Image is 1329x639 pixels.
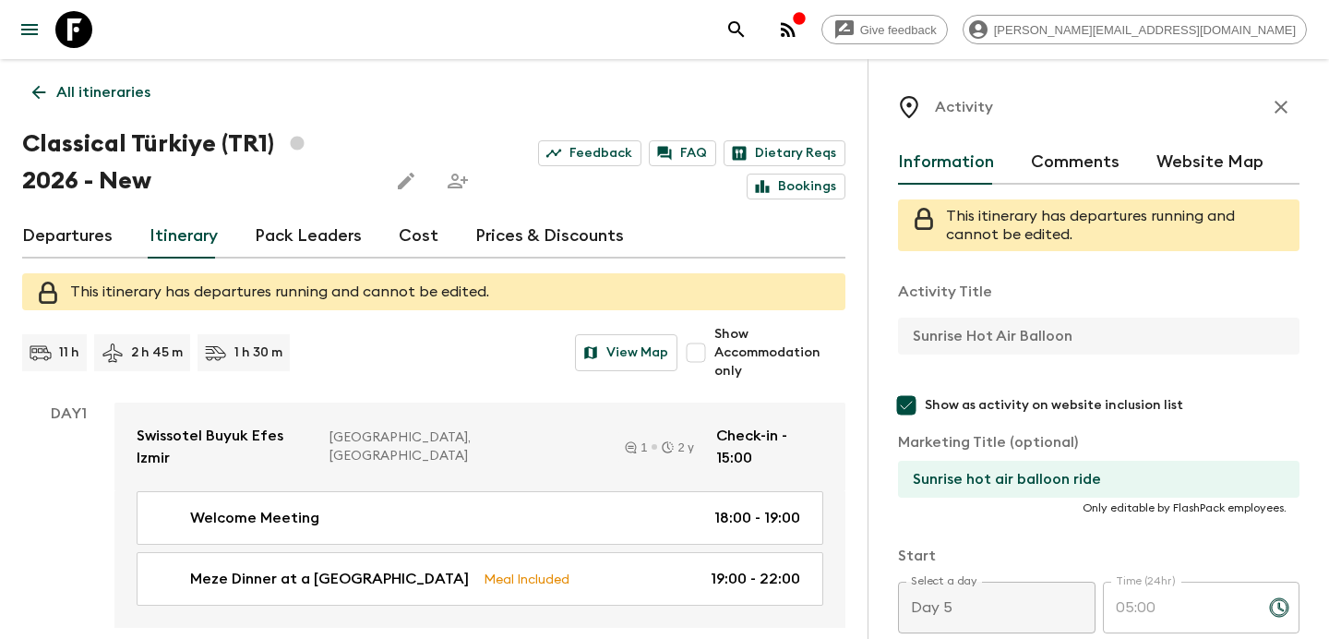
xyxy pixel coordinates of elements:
span: Share this itinerary [439,163,476,199]
a: All itineraries [22,74,161,111]
a: Welcome Meeting18:00 - 19:00 [137,491,823,545]
p: 18:00 - 19:00 [714,507,800,529]
h1: Classical Türkiye (TR1) 2026 - New [22,126,373,199]
a: Give feedback [821,15,948,44]
p: 2 h 45 m [131,344,183,362]
label: Time (24hr) [1116,573,1176,589]
a: Dietary Reqs [724,140,845,166]
p: Activity Title [898,281,1299,303]
p: Marketing Title (optional) [898,431,1299,453]
p: Only editable by FlashPack employees. [911,500,1287,515]
p: Activity [935,96,993,118]
input: hh:mm [1103,582,1254,633]
p: 1 h 30 m [234,344,282,362]
p: Meal Included [484,569,569,589]
a: Itinerary [150,214,218,259]
button: Website Map [1156,140,1263,185]
p: Check-in - 15:00 [716,425,823,469]
a: Departures [22,214,113,259]
span: This itinerary has departures running and cannot be edited. [946,209,1235,242]
p: Welcome Meeting [190,507,319,529]
span: [PERSON_NAME][EMAIL_ADDRESS][DOMAIN_NAME] [984,23,1306,37]
a: Pack Leaders [255,214,362,259]
span: Show as activity on website inclusion list [925,396,1183,415]
p: Day 1 [22,403,114,425]
button: menu [11,11,48,48]
button: View Map [575,334,677,371]
a: Prices & Discounts [475,214,624,259]
a: Cost [399,214,438,259]
p: Start [898,545,1299,567]
div: [PERSON_NAME][EMAIL_ADDRESS][DOMAIN_NAME] [963,15,1307,44]
p: All itineraries [56,81,150,103]
a: Feedback [538,140,641,166]
label: Select a day [911,573,976,589]
input: If necessary, use this field to override activity title [898,461,1285,498]
p: 11 h [59,344,79,362]
p: 19:00 - 22:00 [711,568,800,590]
a: Meze Dinner at a [GEOGRAPHIC_DATA]Meal Included19:00 - 22:00 [137,552,823,606]
a: Swissotel Buyuk Efes Izmir[GEOGRAPHIC_DATA], [GEOGRAPHIC_DATA]12 yCheck-in - 15:00 [114,403,845,491]
span: Give feedback [850,23,947,37]
div: 2 y [662,441,693,453]
button: Edit this itinerary [388,163,425,199]
span: This itinerary has departures running and cannot be edited. [70,284,489,299]
button: Information [898,140,994,185]
p: [GEOGRAPHIC_DATA], [GEOGRAPHIC_DATA] [329,428,603,465]
p: Swissotel Buyuk Efes Izmir [137,425,315,469]
span: Show Accommodation only [714,325,845,380]
button: search adventures [718,11,755,48]
p: Meze Dinner at a [GEOGRAPHIC_DATA] [190,568,469,590]
a: FAQ [649,140,716,166]
button: Comments [1031,140,1119,185]
a: Bookings [747,174,845,199]
div: 1 [625,441,647,453]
